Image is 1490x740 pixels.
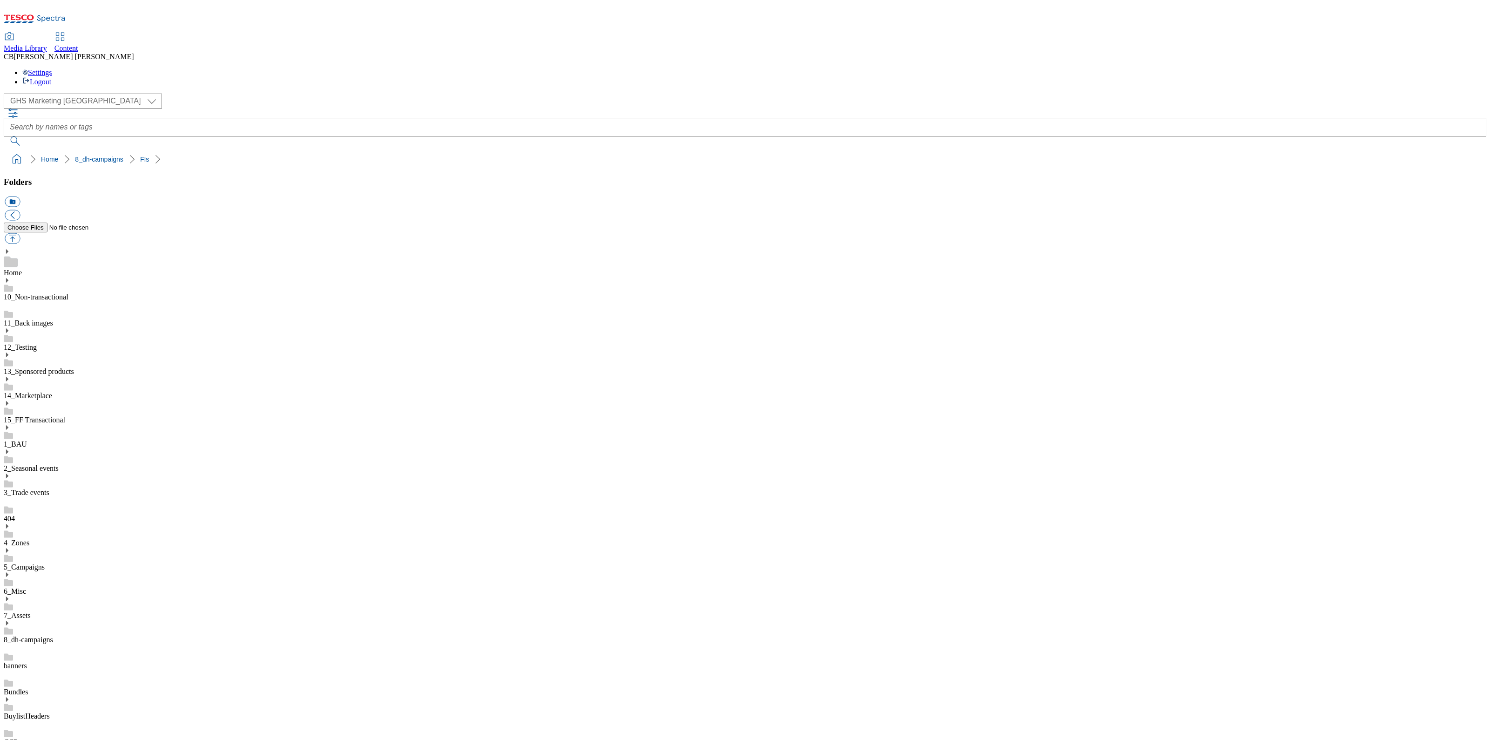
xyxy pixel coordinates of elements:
[54,44,78,52] span: Content
[4,118,1486,136] input: Search by names or tags
[4,563,45,571] a: 5_Campaigns
[4,489,49,496] a: 3_Trade events
[4,539,29,547] a: 4_Zones
[4,464,59,472] a: 2_Seasonal events
[4,515,15,523] a: 404
[75,156,123,163] a: 8_dh-campaigns
[22,68,52,76] a: Settings
[4,416,65,424] a: 15_FF Transactional
[140,156,149,163] a: FIs
[4,150,1486,168] nav: breadcrumb
[4,343,37,351] a: 12_Testing
[4,440,27,448] a: 1_BAU
[4,662,27,670] a: banners
[4,712,50,720] a: BuylistHeaders
[9,152,24,167] a: home
[4,392,52,400] a: 14_Marketplace
[4,587,26,595] a: 6_Misc
[54,33,78,53] a: Content
[4,177,1486,187] h3: Folders
[22,78,51,86] a: Logout
[4,44,47,52] span: Media Library
[4,269,22,277] a: Home
[4,53,14,61] span: CB
[4,33,47,53] a: Media Library
[4,688,28,696] a: Bundles
[14,53,134,61] span: [PERSON_NAME] [PERSON_NAME]
[4,636,53,644] a: 8_dh-campaigns
[41,156,58,163] a: Home
[4,319,53,327] a: 11_Back images
[4,611,31,619] a: 7_Assets
[4,367,74,375] a: 13_Sponsored products
[4,293,68,301] a: 10_Non-transactional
